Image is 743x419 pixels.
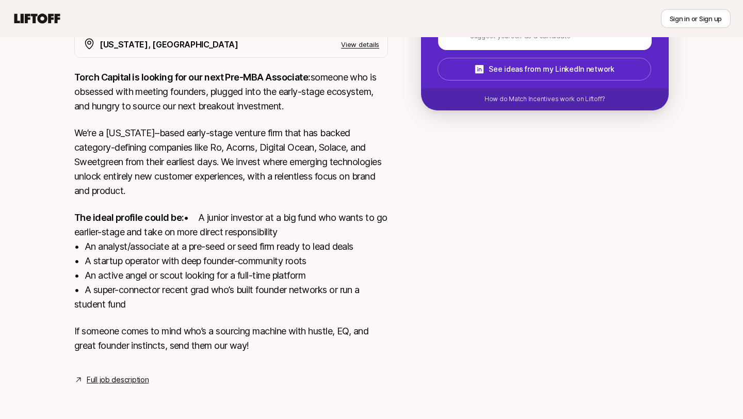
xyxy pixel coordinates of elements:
[74,126,388,198] p: We’re a [US_STATE]–based early-stage venture firm that has backed category-defining companies lik...
[489,63,614,75] p: See ideas from my LinkedIn network
[661,9,731,28] button: Sign in or Sign up
[100,38,238,51] p: [US_STATE], [GEOGRAPHIC_DATA]
[74,212,184,223] strong: The ideal profile could be:
[341,39,379,50] p: View details
[87,374,149,386] a: Full job description
[438,58,651,80] button: See ideas from my LinkedIn network
[74,324,388,353] p: If someone comes to mind who’s a sourcing machine with hustle, EQ, and great founder instincts, s...
[74,70,388,114] p: someone who is obsessed with meeting founders, plugged into the early-stage ecosystem, and hungry...
[74,72,311,83] strong: Torch Capital is looking for our next Pre-MBA Associate:
[74,211,388,312] p: • A junior investor at a big fund who wants to go earlier-stage and take on more direct responsib...
[484,94,605,104] p: How do Match Incentives work on Liftoff?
